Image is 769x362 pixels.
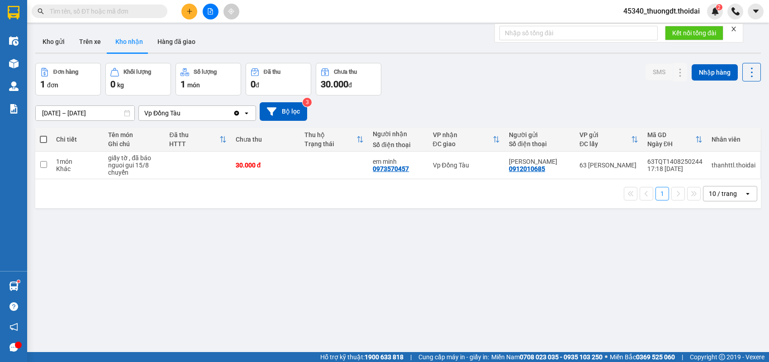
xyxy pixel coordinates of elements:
span: 1 [180,79,185,90]
img: warehouse-icon [9,281,19,291]
span: ⚪️ [605,355,608,359]
input: Selected Vp Đồng Tàu. [181,109,182,118]
div: Khối lượng [123,69,151,75]
span: Hỗ trợ kỹ thuật: [320,352,403,362]
img: warehouse-icon [9,81,19,91]
input: Tìm tên, số ĐT hoặc mã đơn [50,6,157,16]
span: | [682,352,683,362]
input: Select a date range. [36,106,134,120]
span: 1 [40,79,45,90]
div: Mã GD [647,131,695,138]
button: Chưa thu30.000đ [316,63,381,95]
button: caret-down [748,4,764,19]
div: Khác [56,165,99,172]
div: Người nhận [373,130,423,138]
button: aim [223,4,239,19]
div: Chi tiết [56,136,99,143]
div: Vp Đồng Tàu [433,162,500,169]
span: 30.000 [321,79,348,90]
div: Người gửi [509,131,570,138]
div: Đã thu [264,69,280,75]
span: notification [9,323,18,331]
button: 1 [655,187,669,200]
button: SMS [646,64,673,80]
img: warehouse-icon [9,59,19,68]
div: Đơn hàng [53,69,78,75]
div: Đã thu [169,131,219,138]
div: 1 món [56,158,99,165]
div: 0912010685 [509,165,545,172]
span: file-add [207,8,214,14]
div: Số điện thoại [373,141,423,148]
div: Tên món [108,131,160,138]
svg: open [744,190,751,197]
div: Ghi chú [108,140,160,148]
span: message [9,343,18,352]
div: em minh [373,158,423,165]
button: Số lượng1món [176,63,241,95]
div: VP gửi [579,131,631,138]
div: 63 [PERSON_NAME] [579,162,638,169]
span: copyright [719,354,725,360]
div: VP nhận [433,131,493,138]
div: 30.000 đ [236,162,295,169]
button: Kết nối tổng đài [665,26,723,40]
span: aim [228,8,234,14]
svg: open [243,110,250,117]
button: Kho nhận [108,31,150,52]
div: Thu hộ [304,131,357,138]
th: Toggle SortBy [428,128,505,152]
img: logo-vxr [8,6,19,19]
span: question-circle [9,302,18,311]
strong: 0369 525 060 [636,353,675,361]
th: Toggle SortBy [165,128,231,152]
span: đ [348,81,352,89]
sup: 2 [716,4,722,10]
span: Cung cấp máy in - giấy in: [418,352,489,362]
div: ĐC giao [433,140,493,148]
span: close [731,26,737,32]
sup: 3 [303,98,312,107]
span: plus [186,8,193,14]
span: đơn [47,81,58,89]
th: Toggle SortBy [300,128,369,152]
button: Đơn hàng1đơn [35,63,101,95]
div: giấy tờ , đã báo nguoi gui 15/8 chuyển [108,154,160,176]
div: Chưa thu [334,69,357,75]
span: | [410,352,412,362]
div: Nhân viên [712,136,755,143]
svg: Clear value [233,110,240,117]
div: thanhttl.thoidai [712,162,755,169]
div: 0973570457 [373,165,409,172]
span: caret-down [752,7,760,15]
button: Nhập hàng [692,64,738,81]
span: Miền Bắc [610,352,675,362]
strong: 0708 023 035 - 0935 103 250 [520,353,603,361]
div: 10 / trang [709,189,737,198]
img: solution-icon [9,104,19,114]
span: 0 [110,79,115,90]
div: 63TQT1408250244 [647,158,703,165]
div: Nguyễn Anh Đức [509,158,570,165]
button: Kho gửi [35,31,72,52]
div: Số lượng [194,69,217,75]
span: 0 [251,79,256,90]
strong: 1900 633 818 [365,353,403,361]
img: icon-new-feature [711,7,719,15]
div: Vp Đồng Tàu [144,109,180,118]
th: Toggle SortBy [643,128,707,152]
button: Khối lượng0kg [105,63,171,95]
img: phone-icon [731,7,740,15]
div: ĐC lấy [579,140,631,148]
div: Số điện thoại [509,140,570,148]
button: Trên xe [72,31,108,52]
button: Bộ lọc [260,102,307,121]
button: plus [181,4,197,19]
span: đ [256,81,259,89]
button: file-add [203,4,218,19]
span: món [187,81,200,89]
img: warehouse-icon [9,36,19,46]
div: HTTT [169,140,219,148]
sup: 1 [17,280,20,283]
div: Trạng thái [304,140,357,148]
